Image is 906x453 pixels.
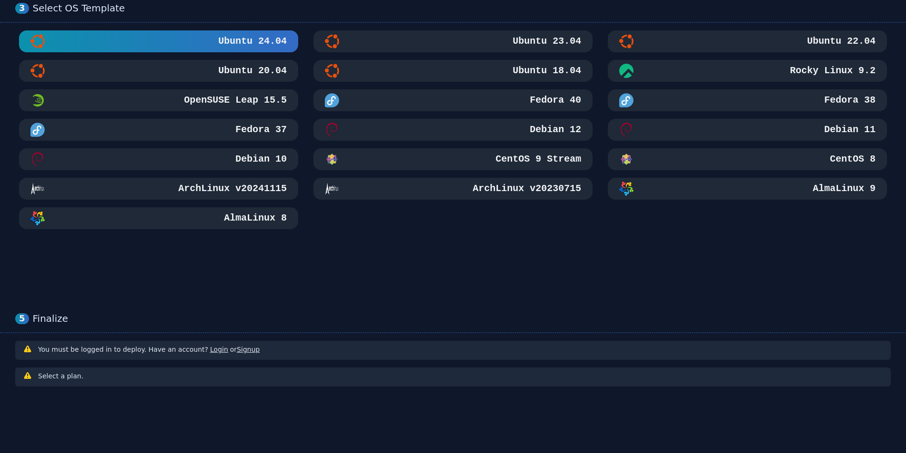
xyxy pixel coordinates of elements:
h3: ArchLinux v20241115 [176,182,287,195]
img: ArchLinux v20230715 [325,182,339,196]
h3: OpenSUSE Leap 15.5 [182,94,287,107]
h3: Ubuntu 24.04 [216,35,287,48]
h3: Rocky Linux 9.2 [788,64,876,77]
h3: Select a plan. [38,371,83,381]
button: Ubuntu 23.04Ubuntu 23.04 [313,30,593,52]
img: CentOS 9 Stream [325,152,339,166]
button: ArchLinux v20241115ArchLinux v20241115 [19,178,298,200]
img: ArchLinux v20241115 [30,182,45,196]
div: Select OS Template [33,2,891,14]
h3: Ubuntu 18.04 [511,64,581,77]
img: Debian 11 [619,123,633,137]
img: Ubuntu 24.04 [30,34,45,48]
h3: AlmaLinux 9 [811,182,876,195]
button: Ubuntu 24.04Ubuntu 24.04 [19,30,298,52]
img: Fedora 37 [30,123,45,137]
button: Ubuntu 18.04Ubuntu 18.04 [313,60,593,82]
h3: Fedora 37 [234,123,287,136]
button: Fedora 40Fedora 40 [313,89,593,111]
button: Debian 10Debian 10 [19,148,298,170]
img: Debian 12 [325,123,339,137]
h3: Ubuntu 23.04 [511,35,581,48]
button: ArchLinux v20230715ArchLinux v20230715 [313,178,593,200]
img: Ubuntu 18.04 [325,64,339,78]
h3: Ubuntu 22.04 [805,35,876,48]
div: 5 [15,313,29,324]
h3: CentOS 9 Stream [494,153,581,166]
a: Signup [237,346,260,353]
h3: AlmaLinux 8 [222,212,287,225]
img: Rocky Linux 9.2 [619,64,633,78]
h3: Debian 11 [822,123,876,136]
h3: Fedora 40 [528,94,581,107]
button: CentOS 9 StreamCentOS 9 Stream [313,148,593,170]
button: CentOS 8CentOS 8 [608,148,887,170]
button: OpenSUSE Leap 15.5 MinimalOpenSUSE Leap 15.5 [19,89,298,111]
h3: Fedora 38 [822,94,876,107]
h3: ArchLinux v20230715 [471,182,581,195]
img: CentOS 8 [619,152,633,166]
button: AlmaLinux 9AlmaLinux 9 [608,178,887,200]
img: Fedora 40 [325,93,339,107]
img: Debian 10 [30,152,45,166]
h3: CentOS 8 [828,153,876,166]
div: Finalize [33,313,891,325]
a: Login [210,346,228,353]
button: Ubuntu 22.04Ubuntu 22.04 [608,30,887,52]
button: Fedora 37Fedora 37 [19,119,298,141]
div: 3 [15,3,29,14]
img: Ubuntu 23.04 [325,34,339,48]
button: Debian 12Debian 12 [313,119,593,141]
img: Ubuntu 20.04 [30,64,45,78]
button: Rocky Linux 9.2Rocky Linux 9.2 [608,60,887,82]
h3: You must be logged in to deploy. Have an account? or [38,345,260,354]
h3: Debian 12 [528,123,581,136]
button: Ubuntu 20.04Ubuntu 20.04 [19,60,298,82]
h3: Ubuntu 20.04 [216,64,287,77]
img: Ubuntu 22.04 [619,34,633,48]
h3: Debian 10 [234,153,287,166]
button: Debian 11Debian 11 [608,119,887,141]
img: AlmaLinux 9 [619,182,633,196]
img: Fedora 38 [619,93,633,107]
img: AlmaLinux 8 [30,211,45,225]
button: Fedora 38Fedora 38 [608,89,887,111]
button: AlmaLinux 8AlmaLinux 8 [19,207,298,229]
img: OpenSUSE Leap 15.5 Minimal [30,93,45,107]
